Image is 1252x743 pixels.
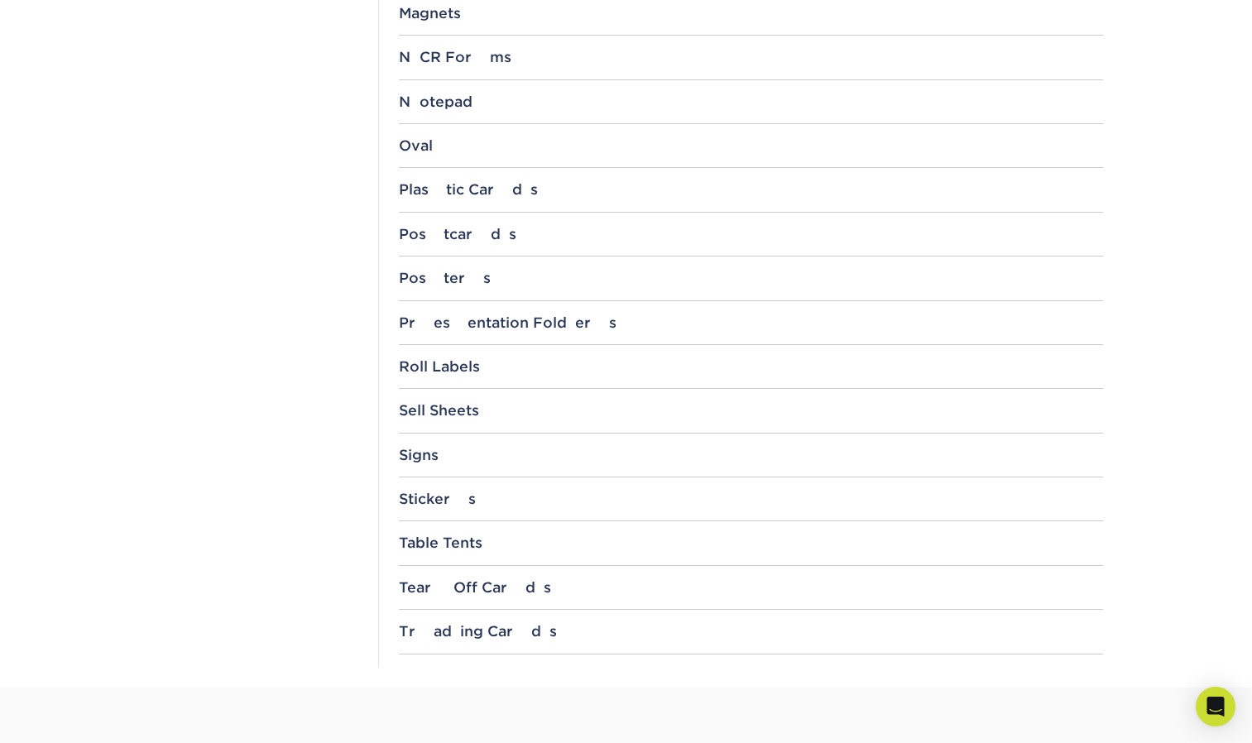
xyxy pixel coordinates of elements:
[399,181,1103,198] div: Plastic Cards
[399,49,1103,65] div: NCR Forms
[399,579,1103,596] div: Tear Off Cards
[399,270,1103,286] div: Posters
[399,358,1103,375] div: Roll Labels
[399,447,1103,463] div: Signs
[399,5,1103,22] div: Magnets
[399,226,1103,242] div: Postcards
[399,137,1103,154] div: Oval
[1196,687,1235,726] div: Open Intercom Messenger
[4,693,141,737] iframe: Google Customer Reviews
[399,623,1103,640] div: Trading Cards
[399,491,1103,507] div: Stickers
[399,402,1103,419] div: Sell Sheets
[399,314,1103,331] div: Presentation Folders
[399,93,1103,110] div: Notepad
[399,534,1103,551] div: Table Tents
